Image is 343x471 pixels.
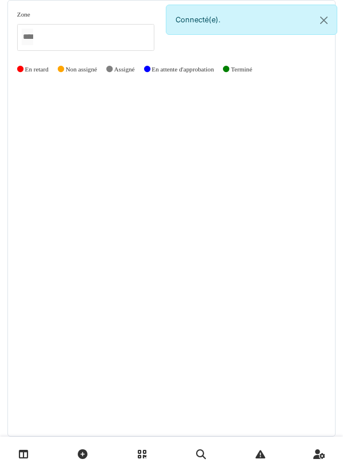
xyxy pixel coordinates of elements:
[151,65,214,74] label: En attente d'approbation
[22,29,33,45] input: Tous
[231,65,252,74] label: Terminé
[25,65,49,74] label: En retard
[66,65,97,74] label: Non assigné
[311,5,337,35] button: Close
[114,65,135,74] label: Assigné
[166,5,337,35] div: Connecté(e).
[17,10,30,19] label: Zone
